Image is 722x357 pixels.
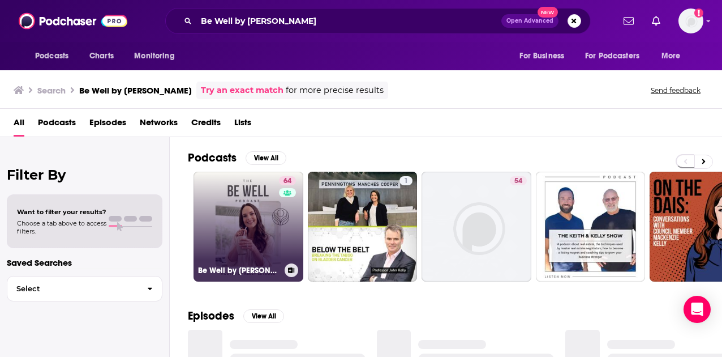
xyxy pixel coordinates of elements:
button: Open AdvancedNew [501,14,558,28]
span: Want to filter your results? [17,208,106,216]
span: Select [7,285,138,292]
button: Send feedback [647,86,704,95]
a: Podcasts [38,113,76,137]
svg: Add a profile image [694,8,703,18]
button: open menu [126,45,189,67]
h3: Search [37,85,66,96]
span: For Podcasters [585,48,639,64]
a: EpisodesView All [188,309,284,323]
p: Saved Searches [7,257,162,268]
h2: Podcasts [188,151,237,165]
button: open menu [27,45,83,67]
span: 1 [404,176,408,187]
a: Show notifications dropdown [619,11,638,31]
span: For Business [519,48,564,64]
button: open menu [578,45,656,67]
h3: Be Well by [PERSON_NAME] [198,266,280,275]
div: Open Intercom Messenger [684,296,711,323]
button: open menu [512,45,578,67]
h2: Filter By [7,167,162,183]
a: 1 [308,172,418,282]
button: View All [246,151,286,165]
a: Lists [234,113,251,137]
span: Charts [89,48,114,64]
a: 64 [279,176,296,185]
a: 1 [399,176,412,185]
span: 54 [514,176,522,187]
a: Charts [82,45,121,67]
h3: Be Well by [PERSON_NAME] [79,85,192,96]
button: Select [7,276,162,301]
a: PodcastsView All [188,151,286,165]
span: New [538,7,558,18]
img: Podchaser - Follow, Share and Rate Podcasts [19,10,127,32]
a: Try an exact match [201,84,283,97]
input: Search podcasts, credits, & more... [196,12,501,30]
h2: Episodes [188,309,234,323]
span: for more precise results [286,84,384,97]
img: User Profile [678,8,703,33]
a: Networks [140,113,178,137]
button: View All [243,309,284,323]
a: All [14,113,24,137]
span: Choose a tab above to access filters. [17,219,106,235]
a: Episodes [89,113,126,137]
span: 64 [283,176,291,187]
a: Show notifications dropdown [647,11,665,31]
button: open menu [654,45,695,67]
a: 54 [510,176,527,185]
span: Podcasts [35,48,68,64]
span: Open Advanced [506,18,553,24]
a: Credits [191,113,221,137]
span: Monitoring [134,48,174,64]
a: 54 [422,172,531,282]
span: Logged in as HavasAlexa [678,8,703,33]
a: 64Be Well by [PERSON_NAME] [194,172,303,282]
span: More [661,48,681,64]
div: Search podcasts, credits, & more... [165,8,591,34]
button: Show profile menu [678,8,703,33]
